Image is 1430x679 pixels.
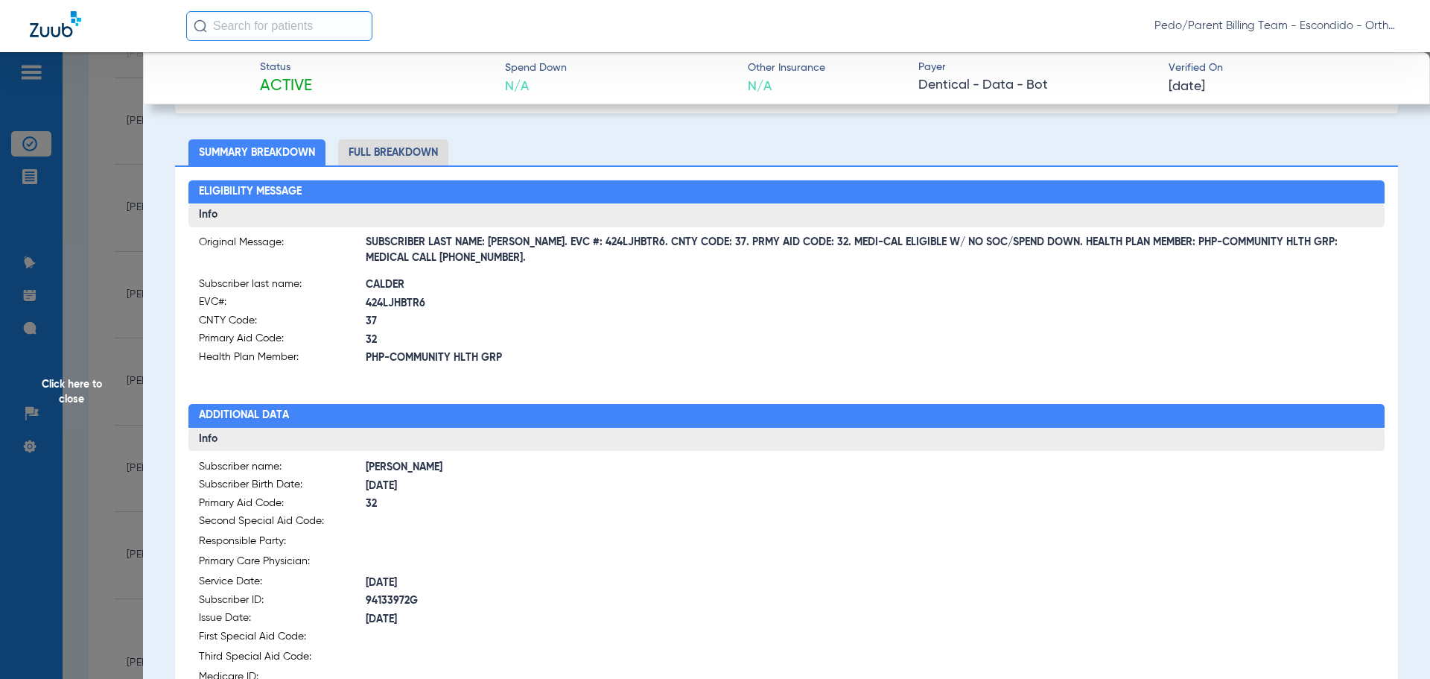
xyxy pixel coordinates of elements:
[188,404,1385,428] h2: Additional Data
[199,331,366,350] span: Primary Aid Code:
[199,235,366,259] span: Original Message:
[199,514,366,534] span: Second Special Aid Code:
[366,612,786,628] span: [DATE]
[366,479,786,494] span: [DATE]
[260,76,312,97] span: Active
[505,78,567,96] span: N/A
[199,294,366,313] span: EVC#:
[199,629,366,649] span: First Special Aid Code:
[1169,78,1205,96] span: [DATE]
[748,60,825,76] span: Other Insurance
[366,332,786,348] span: 32
[188,139,325,165] li: Summary Breakdown
[199,534,366,554] span: Responsible Party:
[194,19,207,33] img: Search Icon
[186,11,372,41] input: Search for patients
[199,277,366,295] span: Subscriber last name:
[366,243,1375,259] span: SUBSCRIBER LAST NAME: [PERSON_NAME]. EVC #: 424LJHBTR6. CNTY CODE: 37. PRMY AID CODE: 32. MEDI-CA...
[1154,19,1400,34] span: Pedo/Parent Billing Team - Escondido - Ortho | The Super Dentists
[1356,607,1430,679] iframe: Chat Widget
[748,78,825,96] span: N/A
[199,350,366,368] span: Health Plan Member:
[199,459,366,478] span: Subscriber name:
[366,314,786,329] span: 37
[199,554,366,574] span: Primary Care Physician:
[199,496,366,514] span: Primary Aid Code:
[918,60,1156,75] span: Payer
[366,593,786,609] span: 94133972G
[918,76,1156,95] span: Dentical - Data - Bot
[366,496,786,512] span: 32
[199,593,366,611] span: Subscriber ID:
[366,296,786,312] span: 424LJHBTR6
[366,460,786,476] span: [PERSON_NAME]
[338,139,448,165] li: Full Breakdown
[366,350,786,366] span: PHP-COMMUNITY HLTH GRP
[260,60,312,75] span: Status
[366,575,786,591] span: [DATE]
[199,649,366,669] span: Third Special Aid Code:
[30,11,81,37] img: Zuub Logo
[366,277,786,293] span: CALDER
[199,610,366,629] span: Issue Date:
[188,428,1385,452] h3: Info
[188,180,1385,204] h2: Eligibility Message
[1169,60,1406,76] span: Verified On
[199,313,366,332] span: CNTY Code:
[505,60,567,76] span: Spend Down
[188,203,1385,227] h3: Info
[199,574,366,593] span: Service Date:
[199,477,366,496] span: Subscriber Birth Date:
